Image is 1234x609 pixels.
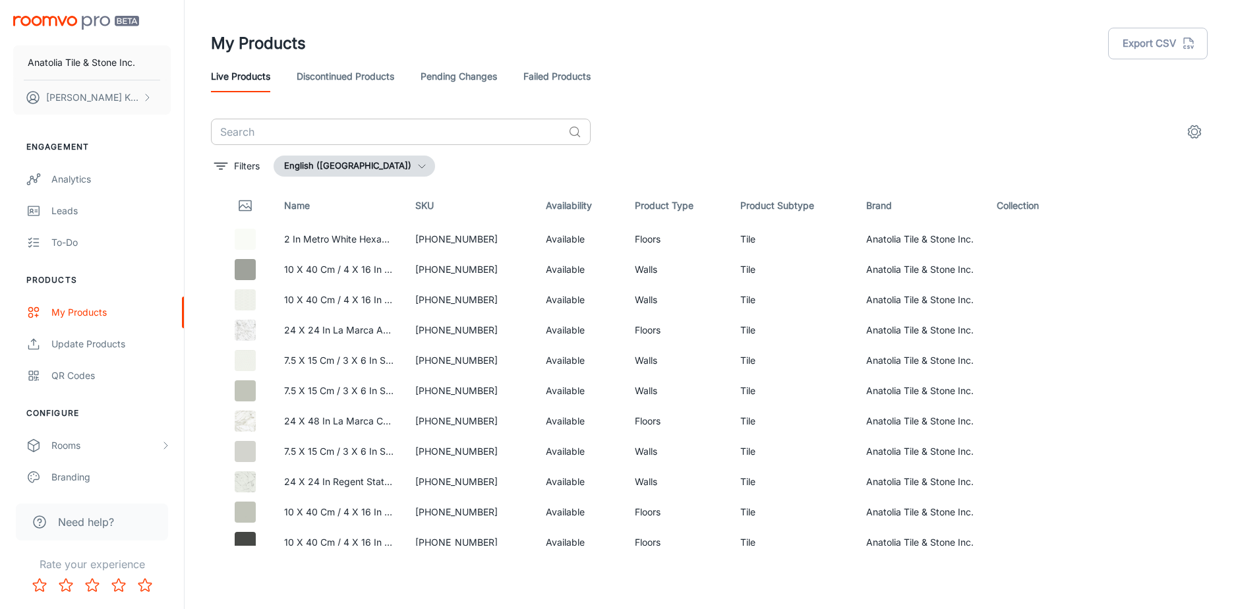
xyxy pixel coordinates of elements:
th: SKU [405,187,535,224]
td: [PHONE_NUMBER] [405,467,535,497]
td: Available [535,254,624,285]
a: 10 X 40 Cm / 4 X 16 In Soho Cement Chic Glossy Pressed Glazed Ceramic Tile [284,264,622,275]
td: Anatolia Tile & Stone Inc. [856,224,986,254]
div: QR Codes [51,368,171,383]
td: Anatolia Tile & Stone Inc. [856,497,986,527]
td: [PHONE_NUMBER] [405,285,535,315]
td: Available [535,224,624,254]
th: Product Subtype [730,187,855,224]
a: Pending Changes [421,61,497,92]
td: Tile [730,527,855,558]
input: Search [211,119,563,145]
th: Availability [535,187,624,224]
td: Anatolia Tile & Stone Inc. [856,376,986,406]
svg: Thumbnail [237,198,253,214]
td: [PHONE_NUMBER] [405,527,535,558]
th: Product Type [624,187,730,224]
p: [PERSON_NAME] Kundargi [46,90,139,105]
a: 7.5 X 15 Cm / 3 X 6 In Soho Canvas White Matte Pressed Glazed Ceramic Tile [284,355,619,366]
a: Discontinued Products [297,61,394,92]
a: 7.5 X 15 Cm / 3 X 6 In Soho Halo Grey Glossy Pressed Glazed Ceramic Tile [284,446,604,457]
button: Rate 3 star [79,572,105,598]
td: Anatolia Tile & Stone Inc. [856,345,986,376]
td: Anatolia Tile & Stone Inc. [856,285,986,315]
td: Walls [624,376,730,406]
div: Branding [51,470,171,484]
button: Rate 5 star [132,572,158,598]
td: Walls [624,467,730,497]
td: Walls [624,254,730,285]
td: [PHONE_NUMBER] [405,497,535,527]
td: [PHONE_NUMBER] [405,315,535,345]
img: Roomvo PRO Beta [13,16,139,30]
h1: My Products [211,32,306,55]
th: Name [274,187,404,224]
div: Update Products [51,337,171,351]
button: Export CSV [1108,28,1208,59]
div: My Products [51,305,171,320]
td: Tile [730,345,855,376]
a: 10 X 40 Cm / 4 X 16 In Soho Soft Sage Glossy Pressed Glazed Ceramic Tile [284,506,609,517]
td: Floors [624,406,730,436]
a: 10 X 40 Cm / 4 X 16 In Soho Retro Black Glossy Pressed Glazed Ceramic Tile [284,536,616,548]
td: Floors [624,224,730,254]
div: Rooms [51,438,160,453]
button: English ([GEOGRAPHIC_DATA]) [274,156,435,177]
a: 10 X 40 Cm / 4 X 16 In Soho Canvas White Matte Pressed Glazed Ceramic Tile [284,294,624,305]
td: [PHONE_NUMBER] [405,406,535,436]
td: Available [535,285,624,315]
p: Anatolia Tile & Stone Inc. [28,55,135,70]
td: Anatolia Tile & Stone Inc. [856,436,986,467]
a: Live Products [211,61,270,92]
td: Available [535,376,624,406]
td: Walls [624,285,730,315]
td: Walls [624,436,730,467]
td: Tile [730,376,855,406]
td: Anatolia Tile & Stone Inc. [856,527,986,558]
td: Tile [730,224,855,254]
div: Analytics [51,172,171,187]
td: Available [535,345,624,376]
td: Anatolia Tile & Stone Inc. [856,467,986,497]
td: [PHONE_NUMBER] [405,254,535,285]
td: Floors [624,497,730,527]
td: [PHONE_NUMBER] [405,345,535,376]
td: Floors [624,315,730,345]
th: Brand [856,187,986,224]
a: 24 X 24 In Regent Statuario Polished Rectified Porcelain Tile [284,476,545,487]
td: Tile [730,467,855,497]
button: [PERSON_NAME] Kundargi [13,80,171,115]
button: filter [211,156,263,177]
a: 7.5 X 15 Cm / 3 X 6 In Soho Soft Sage Glossy Pressed Glazed Ceramic Tile [284,385,604,396]
td: Available [535,527,624,558]
td: Available [535,406,624,436]
td: Floors [624,527,730,558]
p: Filters [234,159,260,173]
td: Available [535,436,624,467]
a: 2 In Metro White Hexagon Glossy Glazed Porcelain Mosaic [284,233,538,245]
div: To-do [51,235,171,250]
td: Tile [730,497,855,527]
button: Rate 2 star [53,572,79,598]
td: [PHONE_NUMBER] [405,224,535,254]
button: Anatolia Tile & Stone Inc. [13,45,171,80]
td: Anatolia Tile & Stone Inc. [856,315,986,345]
td: Tile [730,315,855,345]
td: Available [535,467,624,497]
button: settings [1181,119,1208,145]
button: Rate 4 star [105,572,132,598]
td: Available [535,497,624,527]
td: Tile [730,285,855,315]
td: Available [535,315,624,345]
td: Anatolia Tile & Stone Inc. [856,254,986,285]
span: Need help? [58,514,114,530]
button: Rate 1 star [26,572,53,598]
td: Tile [730,406,855,436]
th: Collection [986,187,1077,224]
td: Anatolia Tile & Stone Inc. [856,406,986,436]
div: Leads [51,204,171,218]
td: Tile [730,254,855,285]
p: Rate your experience [11,556,173,572]
a: 24 X 24 In La Marca Arabescato [284,324,426,335]
td: [PHONE_NUMBER] [405,436,535,467]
